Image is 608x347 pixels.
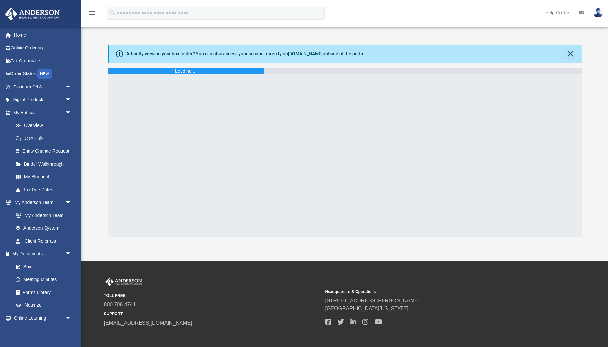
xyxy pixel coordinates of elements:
a: Courses [9,325,78,338]
span: arrow_drop_down [65,106,78,119]
span: arrow_drop_down [65,80,78,94]
img: Anderson Advisors Platinum Portal [104,278,143,286]
a: Notarize [9,299,78,312]
a: [EMAIL_ADDRESS][DOMAIN_NAME] [104,320,192,326]
a: My Blueprint [9,170,78,183]
small: TOLL FREE [104,293,321,299]
a: My Entitiesarrow_drop_down [5,106,81,119]
small: SUPPORT [104,311,321,317]
a: [STREET_ADDRESS][PERSON_NAME] [325,298,420,303]
a: [DOMAIN_NAME] [288,51,323,56]
a: Online Ordering [5,42,81,55]
a: Anderson System [9,222,78,235]
a: Forms Library [9,286,75,299]
a: Online Learningarrow_drop_down [5,312,78,325]
small: Headquarters & Operations [325,289,542,295]
a: Box [9,260,75,273]
a: Client Referrals [9,234,78,247]
a: menu [88,12,96,17]
a: Meeting Minutes [9,273,78,286]
a: Digital Productsarrow_drop_down [5,93,81,106]
a: 800.706.4741 [104,302,136,307]
button: Close [566,49,575,59]
a: Binder Walkthrough [9,157,81,170]
i: search [109,9,116,16]
a: Platinum Q&Aarrow_drop_down [5,80,81,93]
a: Tax Organizers [5,54,81,67]
span: arrow_drop_down [65,196,78,209]
img: User Pic [593,8,603,18]
img: Anderson Advisors Platinum Portal [3,8,62,20]
div: Difficulty viewing your box folder? You can also access your account directly on outside of the p... [125,50,366,57]
a: My Anderson Teamarrow_drop_down [5,196,78,209]
span: arrow_drop_down [65,247,78,261]
a: My Anderson Team [9,209,75,222]
a: CTA Hub [9,132,81,145]
a: Tax Due Dates [9,183,81,196]
a: Overview [9,119,81,132]
a: [GEOGRAPHIC_DATA][US_STATE] [325,306,409,311]
a: My Documentsarrow_drop_down [5,247,78,260]
div: Loading ... [175,68,196,74]
a: Order StatusNEW [5,67,81,81]
span: arrow_drop_down [65,312,78,325]
div: NEW [37,69,52,79]
i: menu [88,9,96,17]
span: arrow_drop_down [65,93,78,107]
a: Home [5,29,81,42]
a: Entity Change Request [9,145,81,158]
